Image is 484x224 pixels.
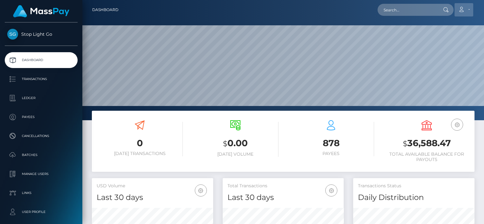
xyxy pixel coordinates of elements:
[7,93,75,103] p: Ledger
[223,139,227,148] small: $
[5,90,78,106] a: Ledger
[5,52,78,68] a: Dashboard
[227,183,339,189] h5: Total Transactions
[92,3,118,16] a: Dashboard
[5,31,78,37] span: Stop Light Go
[5,128,78,144] a: Cancellations
[288,151,374,156] h6: Payees
[7,112,75,122] p: Payees
[288,137,374,149] h3: 878
[5,166,78,182] a: Manage Users
[7,150,75,160] p: Batches
[5,71,78,87] a: Transactions
[227,192,339,203] h4: Last 30 days
[7,74,75,84] p: Transactions
[384,137,470,150] h3: 36,588.47
[97,183,208,189] h5: USD Volume
[192,137,278,150] h3: 0.00
[7,131,75,141] p: Cancellations
[7,55,75,65] p: Dashboard
[384,152,470,162] h6: Total Available Balance for Payouts
[378,4,437,16] input: Search...
[358,192,470,203] h4: Daily Distribution
[97,137,183,149] h3: 0
[97,192,208,203] h4: Last 30 days
[7,169,75,179] p: Manage Users
[5,147,78,163] a: Batches
[7,29,18,40] img: Stop Light Go
[358,183,470,189] h5: Transactions Status
[192,152,278,157] h6: [DATE] Volume
[97,151,183,156] h6: [DATE] Transactions
[7,188,75,198] p: Links
[5,185,78,201] a: Links
[13,5,69,17] img: MassPay Logo
[7,207,75,217] p: User Profile
[5,204,78,220] a: User Profile
[403,139,407,148] small: $
[5,109,78,125] a: Payees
